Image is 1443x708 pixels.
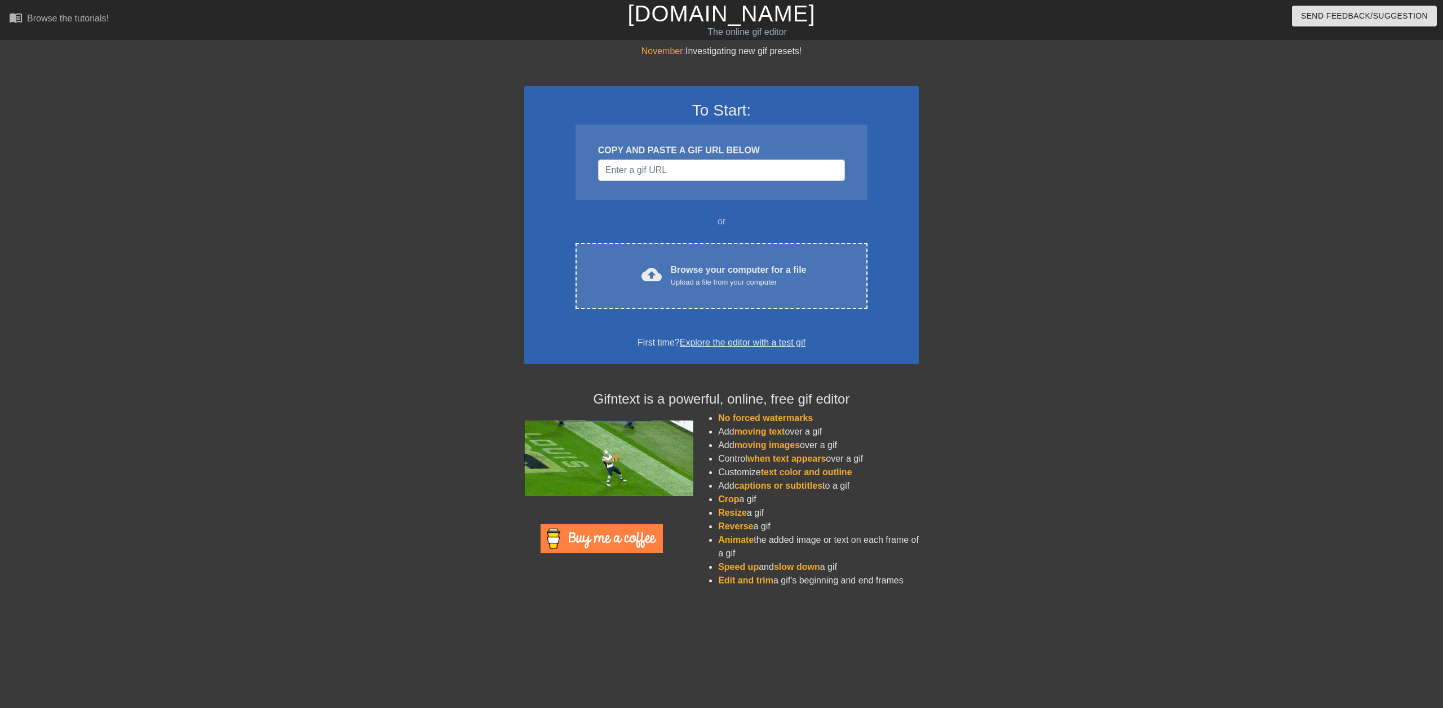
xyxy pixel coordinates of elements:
[541,524,663,553] img: Buy Me A Coffee
[671,277,807,288] div: Upload a file from your computer
[734,427,785,436] span: moving text
[641,264,662,285] span: cloud_upload
[718,520,919,533] li: a gif
[680,338,805,347] a: Explore the editor with a test gif
[486,25,1007,39] div: The online gif editor
[718,494,739,504] span: Crop
[627,1,815,26] a: [DOMAIN_NAME]
[598,144,845,157] div: COPY AND PASTE A GIF URL BELOW
[539,336,904,349] div: First time?
[718,562,759,572] span: Speed up
[641,46,685,56] span: November:
[524,45,919,58] div: Investigating new gif presets!
[718,452,919,466] li: Control over a gif
[554,215,889,228] div: or
[539,101,904,120] h3: To Start:
[9,11,23,24] span: menu_book
[718,576,773,585] span: Edit and trim
[718,521,753,531] span: Reverse
[9,11,109,28] a: Browse the tutorials!
[718,535,754,545] span: Animate
[27,14,109,23] div: Browse the tutorials!
[718,533,919,560] li: the added image or text on each frame of a gif
[718,413,813,423] span: No forced watermarks
[718,493,919,506] li: a gif
[718,574,919,587] li: a gif's beginning and end frames
[524,421,693,496] img: football_small.gif
[734,481,822,490] span: captions or subtitles
[774,562,820,572] span: slow down
[1301,9,1428,23] span: Send Feedback/Suggestion
[718,506,919,520] li: a gif
[747,454,826,463] span: when text appears
[524,391,919,408] h4: Gifntext is a powerful, online, free gif editor
[718,466,919,479] li: Customize
[718,479,919,493] li: Add to a gif
[671,263,807,288] div: Browse your computer for a file
[1292,6,1437,26] button: Send Feedback/Suggestion
[761,467,852,477] span: text color and outline
[718,560,919,574] li: and a gif
[734,440,800,450] span: moving images
[718,425,919,439] li: Add over a gif
[718,439,919,452] li: Add over a gif
[718,508,747,517] span: Resize
[598,160,845,181] input: Username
